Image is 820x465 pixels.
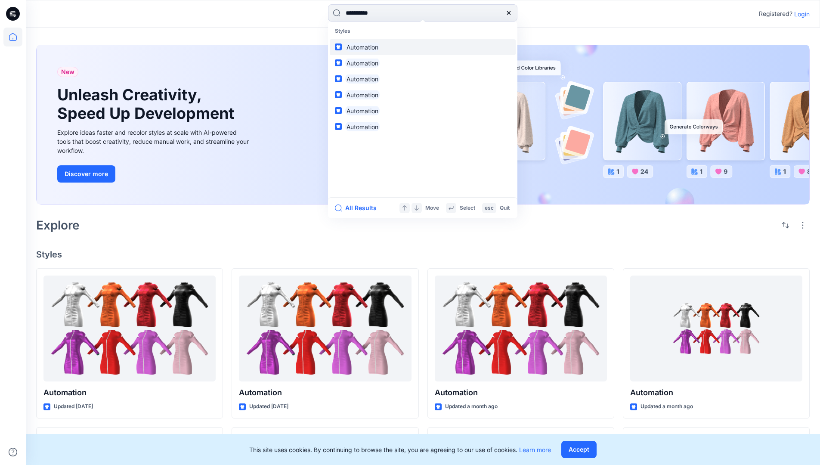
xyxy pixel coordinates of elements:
[445,402,498,411] p: Updated a month ago
[345,58,380,68] mark: Automation
[61,67,74,77] span: New
[330,23,516,39] p: Styles
[345,42,380,52] mark: Automation
[330,71,516,87] a: Automation
[345,122,380,132] mark: Automation
[759,9,792,19] p: Registered?
[249,402,288,411] p: Updated [DATE]
[36,249,810,260] h4: Styles
[460,204,475,213] p: Select
[485,204,494,213] p: esc
[249,445,551,454] p: This site uses cookies. By continuing to browse the site, you are agreeing to our use of cookies.
[330,55,516,71] a: Automation
[330,119,516,135] a: Automation
[330,87,516,103] a: Automation
[500,204,510,213] p: Quit
[330,103,516,119] a: Automation
[435,387,607,399] p: Automation
[43,387,216,399] p: Automation
[335,203,382,213] button: All Results
[239,387,411,399] p: Automation
[435,276,607,382] a: Automation
[330,39,516,55] a: Automation
[36,218,80,232] h2: Explore
[794,9,810,19] p: Login
[57,86,238,123] h1: Unleash Creativity, Speed Up Development
[345,74,380,84] mark: Automation
[630,276,802,382] a: Automation
[239,276,411,382] a: Automation
[345,106,380,116] mark: Automation
[43,276,216,382] a: Automation
[519,446,551,453] a: Learn more
[345,90,380,100] mark: Automation
[57,165,251,183] a: Discover more
[630,387,802,399] p: Automation
[54,402,93,411] p: Updated [DATE]
[561,441,597,458] button: Accept
[57,128,251,155] div: Explore ideas faster and recolor styles at scale with AI-powered tools that boost creativity, red...
[425,204,439,213] p: Move
[57,165,115,183] button: Discover more
[641,402,693,411] p: Updated a month ago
